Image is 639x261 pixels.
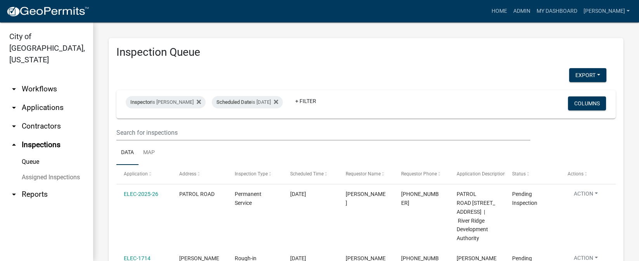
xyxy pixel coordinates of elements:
[346,171,381,177] span: Requestor Name
[457,191,495,241] span: PATROL ROAD 1140 Patrol Road | River Ridge Development Authority
[216,99,251,105] span: Scheduled Date
[126,96,206,108] div: is [PERSON_NAME]
[283,165,338,184] datatable-header-cell: Scheduled Time
[9,190,19,199] i: arrow_drop_down
[227,165,283,184] datatable-header-cell: Inspection Type
[505,165,560,184] datatable-header-cell: Status
[568,96,606,110] button: Columns
[235,171,268,177] span: Inspection Type
[116,125,530,141] input: Search for inspections
[449,165,505,184] datatable-header-cell: Application Description
[560,165,616,184] datatable-header-cell: Actions
[457,171,506,177] span: Application Description
[116,165,172,184] datatable-header-cell: Application
[290,171,324,177] span: Scheduled Time
[130,99,151,105] span: Inspector
[394,165,449,184] datatable-header-cell: Requestor Phone
[580,4,633,19] a: [PERSON_NAME]
[512,171,526,177] span: Status
[9,84,19,94] i: arrow_drop_down
[533,4,580,19] a: My Dashboard
[212,96,283,108] div: is [DATE]
[179,191,215,197] span: PATROL ROAD
[116,141,139,165] a: Data
[179,171,196,177] span: Address
[9,103,19,112] i: arrow_drop_down
[488,4,510,19] a: Home
[289,94,322,108] a: + Filter
[510,4,533,19] a: Admin
[568,190,604,201] button: Action
[139,141,159,165] a: Map
[401,191,439,206] span: 502-702-3047
[346,191,386,206] span: Harold Satterly
[338,165,394,184] datatable-header-cell: Requestor Name
[124,171,148,177] span: Application
[172,165,227,184] datatable-header-cell: Address
[124,191,158,197] a: ELEC-2025-26
[569,68,606,82] button: Export
[235,191,261,206] span: Permanent Service
[9,122,19,131] i: arrow_drop_down
[512,191,537,206] span: Pending Inspection
[401,171,437,177] span: Requestor Phone
[568,171,584,177] span: Actions
[116,46,616,59] h3: Inspection Queue
[290,190,331,199] div: [DATE]
[9,140,19,149] i: arrow_drop_up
